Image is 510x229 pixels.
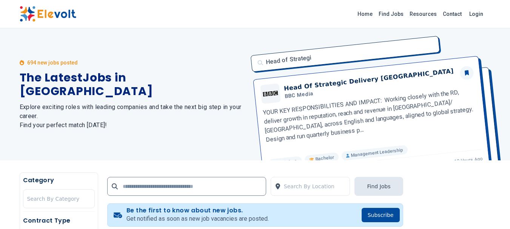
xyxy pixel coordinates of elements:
h1: The Latest Jobs in [GEOGRAPHIC_DATA] [20,71,246,98]
button: Find Jobs [354,177,403,196]
img: Elevolt [20,6,76,22]
button: Subscribe [362,208,400,222]
a: Home [354,8,376,20]
p: Get notified as soon as new job vacancies are posted. [126,214,269,223]
p: 694 new jobs posted [27,59,78,66]
a: Contact [440,8,465,20]
h4: Be the first to know about new jobs. [126,207,269,214]
a: Resources [407,8,440,20]
h5: Contract Type [23,216,95,225]
a: Login [465,6,488,22]
h5: Category [23,176,95,185]
a: Find Jobs [376,8,407,20]
h2: Explore exciting roles with leading companies and take the next big step in your career. Find you... [20,103,246,130]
